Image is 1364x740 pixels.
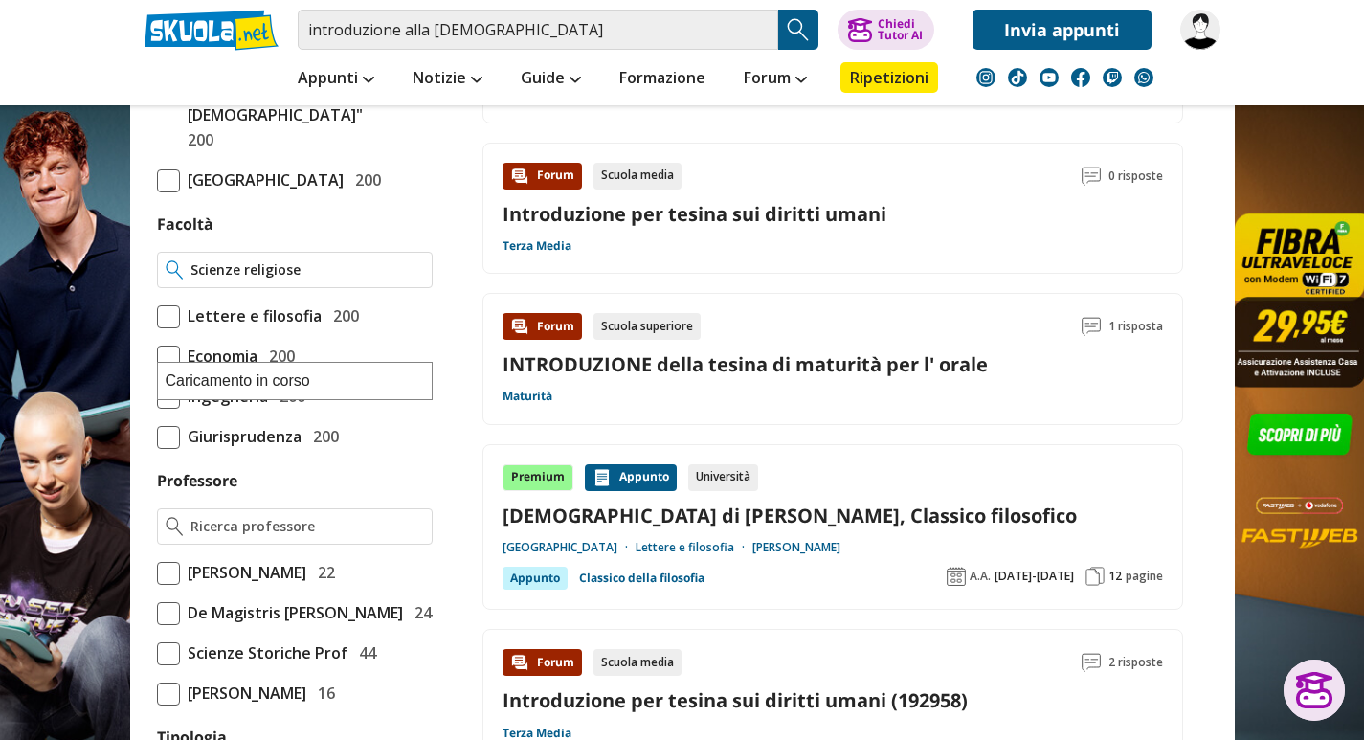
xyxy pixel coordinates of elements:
img: Cerca appunti, riassunti o versioni [784,15,813,44]
a: Forum [739,62,812,97]
img: facebook [1071,68,1090,87]
span: De Magistris [PERSON_NAME] [180,600,403,625]
a: [GEOGRAPHIC_DATA] [503,540,636,555]
img: Anno accademico [947,567,966,586]
img: tiktok [1008,68,1027,87]
span: Scienze Storiche Prof [180,640,347,665]
input: Ricerca professore [190,517,423,536]
div: Appunto [585,464,677,491]
img: Appunti contenuto [593,468,612,487]
span: [GEOGRAPHIC_DATA] [180,168,344,192]
img: twitch [1103,68,1122,87]
span: 1 risposta [1108,313,1163,340]
img: Ricerca facoltà [166,260,184,280]
a: Lettere e filosofia [636,540,752,555]
label: Professore [157,470,237,491]
span: [PERSON_NAME] [180,681,306,706]
button: ChiediTutor AI [838,10,934,50]
a: INTRODUZIONE della tesina di maturità per l' orale [503,351,988,377]
span: 200 [347,168,381,192]
label: Facoltà [157,213,213,235]
a: Ripetizioni [840,62,938,93]
img: Commenti lettura [1082,317,1101,336]
span: 24 [407,600,432,625]
a: Introduzione per tesina sui diritti umani [503,201,886,227]
img: WhatsApp [1134,68,1153,87]
a: [PERSON_NAME] [752,540,840,555]
span: A.A. [970,569,991,584]
span: Lettere e filosofia [180,303,322,328]
img: Commenti lettura [1082,167,1101,186]
img: Forum contenuto [510,167,529,186]
input: Ricerca facoltà [190,260,423,280]
span: 16 [310,681,335,706]
span: 200 [180,127,213,152]
span: 200 [325,303,359,328]
img: instagram [976,68,995,87]
span: Economia [180,344,257,369]
span: pagine [1126,569,1163,584]
span: Giurisprudenza [180,424,302,449]
a: Invia appunti [973,10,1152,50]
a: Introduzione per tesina sui diritti umani (192958) [503,687,968,713]
button: Search Button [778,10,818,50]
span: [DATE]-[DATE] [995,569,1074,584]
img: youtube [1040,68,1059,87]
img: Forum contenuto [510,653,529,672]
a: Maturità [503,389,552,404]
div: Università [688,464,758,491]
span: 12 [1108,569,1122,584]
div: Scuola media [593,163,682,190]
span: 2 risposte [1108,649,1163,676]
a: Classico della filosofia [579,567,704,590]
div: Chiedi Tutor AI [878,18,923,41]
span: 0 risposte [1108,163,1163,190]
span: 22 [310,560,335,585]
div: Forum [503,163,582,190]
span: 44 [351,640,376,665]
div: Scuola superiore [593,313,701,340]
span: [PERSON_NAME] [180,560,306,585]
a: Appunti [293,62,379,97]
img: Ricerca professore [166,517,184,536]
div: Appunto [503,567,568,590]
div: Scuola media [593,649,682,676]
img: Forum contenuto [510,317,529,336]
img: Commenti lettura [1082,653,1101,672]
div: Caricamento in corso [158,363,432,399]
a: Notizie [408,62,487,97]
div: Forum [503,313,582,340]
span: 200 [261,344,295,369]
span: 200 [305,424,339,449]
a: [DEMOGRAPHIC_DATA] di [PERSON_NAME], Classico filosofico [503,503,1163,528]
div: Premium [503,464,573,491]
div: Forum [503,649,582,676]
a: Formazione [615,62,710,97]
a: Guide [516,62,586,97]
a: Terza Media [503,238,571,254]
img: Pagine [1085,567,1105,586]
img: edicolando [1180,10,1220,50]
input: Cerca appunti, riassunti o versioni [298,10,778,50]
